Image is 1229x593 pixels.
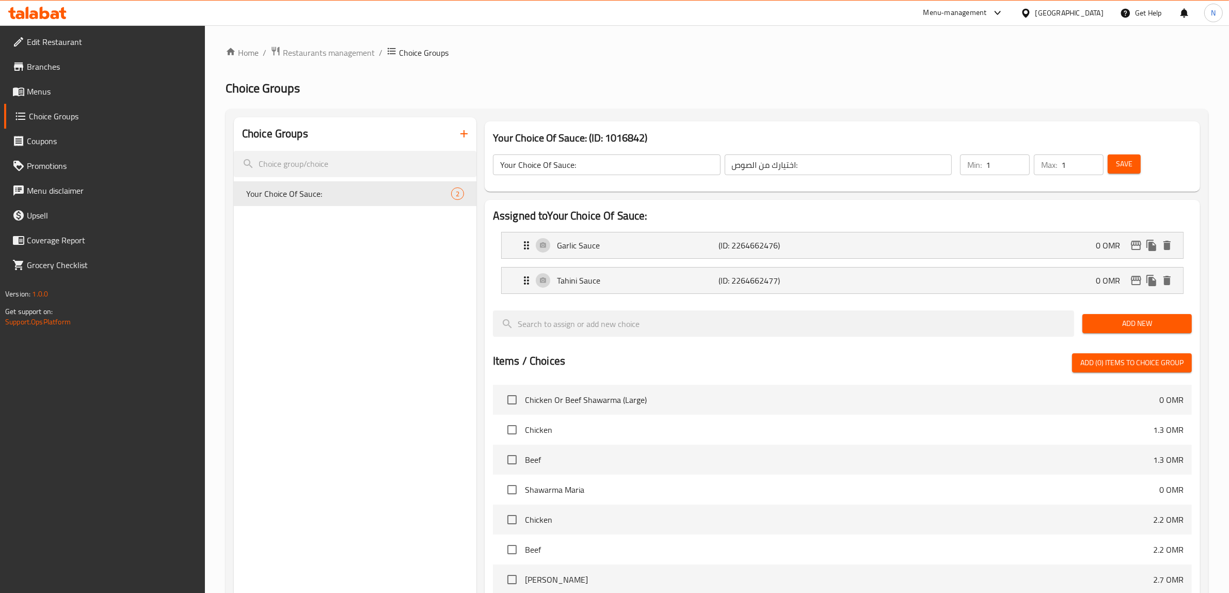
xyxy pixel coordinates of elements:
[525,394,1159,406] span: Chicken Or Beef Shawarma (Large)
[1153,573,1184,586] p: 2.7 OMR
[27,160,197,172] span: Promotions
[1082,314,1192,333] button: Add New
[1159,394,1184,406] p: 0 OMR
[5,315,71,329] a: Support.OpsPlatform
[501,389,523,411] span: Select choice
[493,263,1192,298] li: Expand
[1128,273,1144,288] button: edit
[493,208,1192,224] h2: Assigned to Your Choice Of Sauce:
[1091,317,1184,330] span: Add New
[1041,159,1057,171] p: Max:
[27,184,197,197] span: Menu disclaimer
[4,203,205,228] a: Upsell
[1159,273,1175,288] button: delete
[719,274,827,287] p: (ID: 2264662477)
[4,79,205,104] a: Menus
[557,274,719,287] p: Tahini Sauce
[4,129,205,153] a: Coupons
[1144,273,1159,288] button: duplicate
[501,449,523,471] span: Select choice
[493,130,1192,146] h3: Your Choice Of Sauce: (ID: 1016842)
[451,188,464,200] div: Choices
[1159,238,1175,253] button: delete
[226,46,259,59] a: Home
[1153,454,1184,466] p: 1.3 OMR
[4,54,205,79] a: Branches
[1116,158,1132,170] span: Save
[27,135,197,147] span: Coupons
[263,46,266,59] li: /
[234,181,476,206] div: Your Choice Of Sauce:2
[29,110,197,122] span: Choice Groups
[1153,543,1184,556] p: 2.2 OMR
[32,287,48,301] span: 1.0.0
[557,239,719,252] p: Garlic Sauce
[1080,356,1184,369] span: Add (0) items to choice group
[967,159,982,171] p: Min:
[501,539,523,560] span: Select choice
[525,424,1153,436] span: Chicken
[270,46,375,59] a: Restaurants management
[501,479,523,501] span: Select choice
[234,151,476,177] input: search
[4,178,205,203] a: Menu disclaimer
[1144,238,1159,253] button: duplicate
[379,46,382,59] li: /
[27,36,197,48] span: Edit Restaurant
[4,228,205,253] a: Coverage Report
[1096,274,1128,287] p: 0 OMR
[5,287,30,301] span: Version:
[525,513,1153,526] span: Chicken
[4,253,205,277] a: Grocery Checklist
[1108,154,1141,174] button: Save
[1159,483,1184,496] p: 0 OMR
[501,419,523,441] span: Select choice
[1153,424,1184,436] p: 1.3 OMR
[525,454,1153,466] span: Beef
[226,76,300,100] span: Choice Groups
[493,353,565,369] h2: Items / Choices
[246,188,451,200] span: Your Choice Of Sauce:
[502,268,1183,293] div: Expand
[1035,7,1104,19] div: [GEOGRAPHIC_DATA]
[719,239,827,252] p: (ID: 2264662476)
[4,29,205,54] a: Edit Restaurant
[525,573,1153,586] span: [PERSON_NAME]
[502,232,1183,258] div: Expand
[27,85,197,98] span: Menus
[1153,513,1184,526] p: 2.2 OMR
[4,104,205,129] a: Choice Groups
[27,259,197,271] span: Grocery Checklist
[923,7,987,19] div: Menu-management
[525,543,1153,556] span: Beef
[5,305,53,318] span: Get support on:
[1096,239,1128,252] p: 0 OMR
[493,228,1192,263] li: Expand
[27,234,197,246] span: Coverage Report
[501,569,523,590] span: Select choice
[27,60,197,73] span: Branches
[242,126,308,142] h2: Choice Groups
[493,310,1074,337] input: search
[501,509,523,530] span: Select choice
[1211,7,1216,19] span: N
[226,46,1208,59] nav: breadcrumb
[283,46,375,59] span: Restaurants management
[27,209,197,222] span: Upsell
[1072,353,1192,372] button: Add (0) items to choice group
[4,153,205,178] a: Promotions
[1128,238,1144,253] button: edit
[452,189,464,199] span: 2
[525,483,1159,496] span: Shawarma Maria
[399,46,449,59] span: Choice Groups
